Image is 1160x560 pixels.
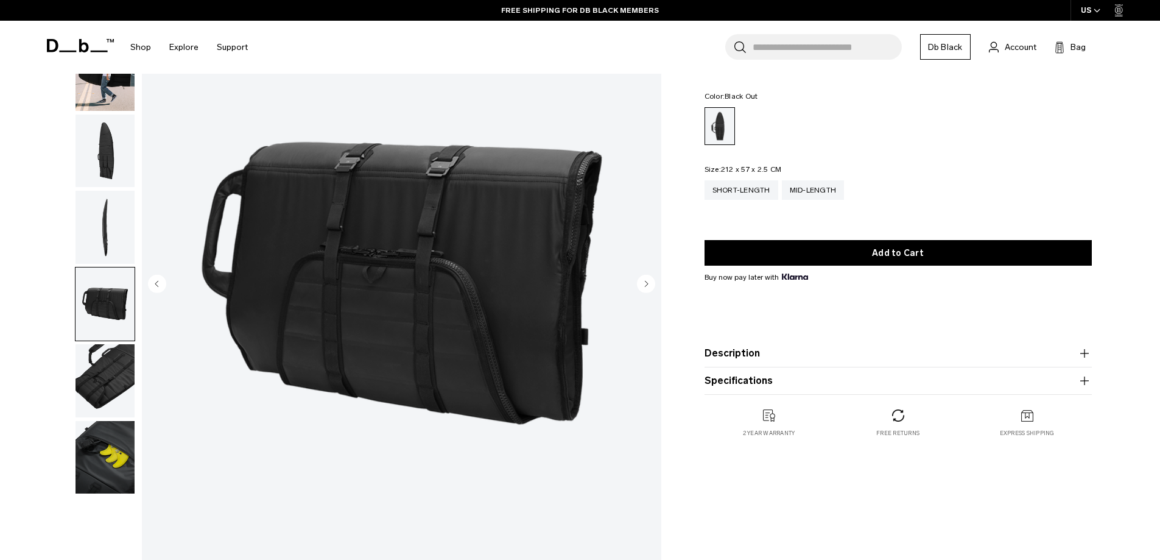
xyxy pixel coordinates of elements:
[76,421,135,494] img: TheDjarvSingleSurfboardBag-3.png
[76,344,135,417] img: TheDjarvSingleSurfboardBag-1.png
[148,274,166,295] button: Previous slide
[76,191,135,264] img: TheDjarvSingleSurfboardBag-5.png
[76,38,135,111] img: TheDjarvSingleSurfboardBag-2.png
[721,165,781,174] span: 212 x 57 x 2.5 CM
[705,107,735,145] a: Black Out
[989,40,1036,54] a: Account
[76,268,135,341] img: TheDjarvSingleSurfboardBag-4.png
[705,180,778,200] a: Short-length
[1070,41,1086,54] span: Bag
[217,26,248,69] a: Support
[130,26,151,69] a: Shop
[121,21,257,74] nav: Main Navigation
[743,429,795,438] p: 2 year warranty
[782,274,808,280] img: {"height" => 20, "alt" => "Klarna"}
[1000,429,1055,438] p: Express Shipping
[725,92,758,101] span: Black Out
[876,429,919,438] p: Free Returns
[705,166,782,173] legend: Size:
[501,5,659,16] a: FREE SHIPPING FOR DB BLACK MEMBERS
[75,267,135,341] button: TheDjarvSingleSurfboardBag-4.png
[705,93,758,100] legend: Color:
[169,26,199,69] a: Explore
[705,374,1092,388] button: Specifications
[705,346,1092,361] button: Description
[75,190,135,264] button: TheDjarvSingleSurfboardBag-5.png
[1005,41,1036,54] span: Account
[782,180,845,200] a: Mid-length
[75,37,135,112] button: TheDjarvSingleSurfboardBag-2.png
[1055,40,1086,54] button: Bag
[76,115,135,188] img: TheDjarvSingleSurfboardBag-6.png
[75,344,135,418] button: TheDjarvSingleSurfboardBag-1.png
[705,272,808,283] span: Buy now pay later with
[75,420,135,495] button: TheDjarvSingleSurfboardBag-3.png
[705,240,1092,266] button: Add to Cart
[920,34,971,60] a: Db Black
[637,274,655,295] button: Next slide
